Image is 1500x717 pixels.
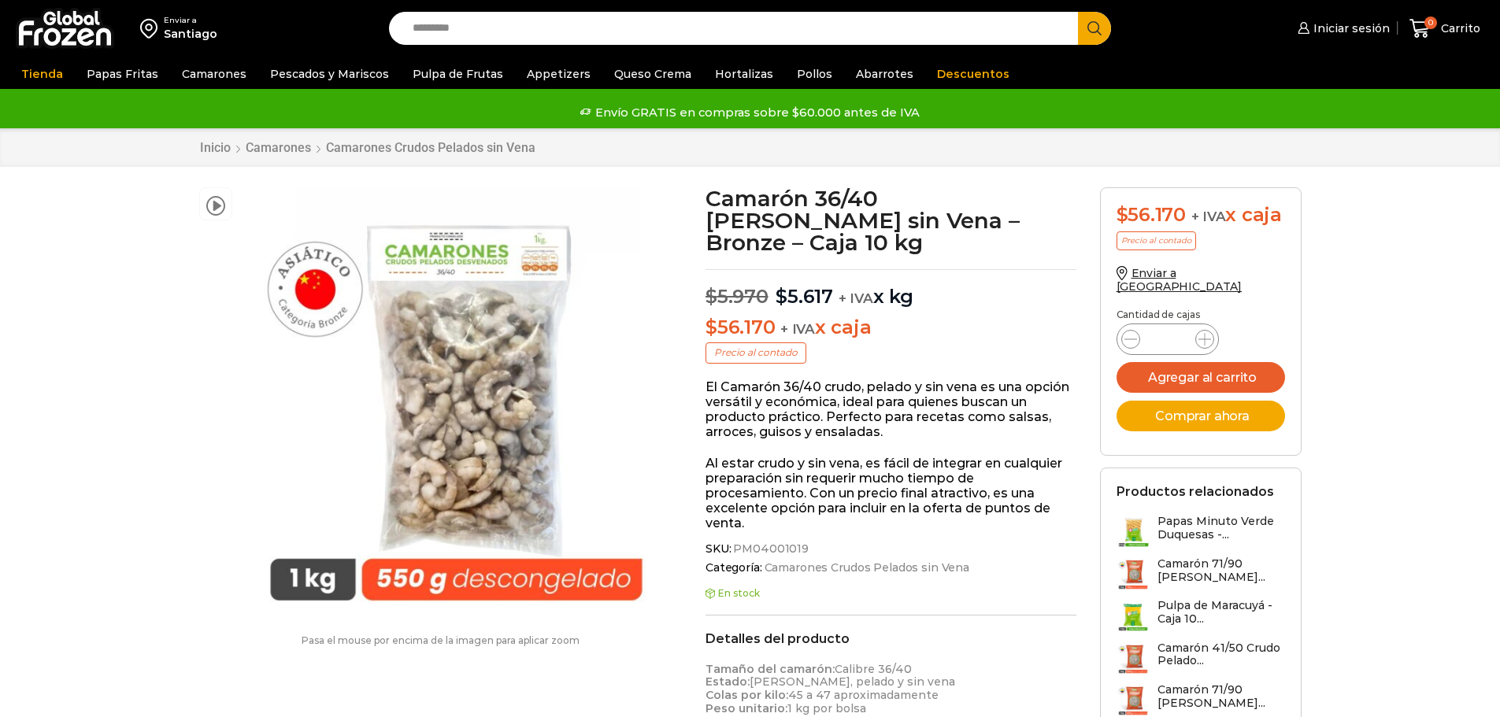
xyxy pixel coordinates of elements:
div: x caja [1117,204,1285,227]
span: $ [1117,203,1128,226]
span: Categoría: [706,561,1076,575]
a: Enviar a [GEOGRAPHIC_DATA] [1117,266,1243,294]
button: Search button [1078,12,1111,45]
h2: Productos relacionados [1117,484,1274,499]
a: Pulpa de Maracuyá - Caja 10... [1117,599,1285,633]
nav: Breadcrumb [199,140,536,155]
bdi: 56.170 [706,316,775,338]
h1: Camarón 36/40 [PERSON_NAME] sin Vena – Bronze – Caja 10 kg [706,187,1076,253]
a: Tienda [13,59,71,89]
bdi: 5.970 [706,285,769,308]
span: + IVA [1191,209,1226,224]
div: Enviar a [164,15,217,26]
a: Pescados y Mariscos [262,59,397,89]
h3: Camarón 71/90 [PERSON_NAME]... [1157,557,1285,584]
strong: Peso unitario: [706,701,787,715]
img: address-field-icon.svg [140,15,164,42]
p: El Camarón 36/40 crudo, pelado y sin vena es una opción versátil y económica, ideal para quienes ... [706,379,1076,440]
p: En stock [706,588,1076,599]
button: Agregar al carrito [1117,362,1285,393]
a: Abarrotes [848,59,921,89]
p: Precio al contado [1117,231,1196,250]
strong: Colas por kilo: [706,688,788,702]
a: Papas Fritas [79,59,166,89]
p: x kg [706,269,1076,309]
p: Precio al contado [706,342,806,363]
h3: Papas Minuto Verde Duquesas -... [1157,515,1285,541]
a: Camarón 71/90 [PERSON_NAME]... [1117,683,1285,717]
span: Iniciar sesión [1309,20,1390,36]
p: Cantidad de cajas [1117,309,1285,320]
strong: Estado: [706,674,750,689]
h3: Camarón 71/90 [PERSON_NAME]... [1157,683,1285,710]
span: 0 [1424,17,1437,29]
a: Camarones Crudos Pelados sin Vena [762,561,969,575]
span: $ [706,285,717,308]
span: + IVA [839,290,873,306]
span: $ [776,285,787,308]
a: Queso Crema [606,59,699,89]
p: Pasa el mouse por encima de la imagen para aplicar zoom [199,635,683,646]
a: Camarón 41/50 Crudo Pelado... [1117,641,1285,675]
bdi: 56.170 [1117,203,1186,226]
strong: Tamaño del camarón: [706,662,835,676]
h2: Detalles del producto [706,631,1076,646]
span: + IVA [780,321,815,337]
img: Camaron 36/40 RPD Bronze [240,187,672,619]
p: Al estar crudo y sin vena, es fácil de integrar en cualquier preparación sin requerir mucho tiemp... [706,456,1076,531]
a: 0 Carrito [1406,10,1484,47]
a: Hortalizas [707,59,781,89]
p: x caja [706,316,1076,339]
a: Appetizers [519,59,598,89]
span: PM04001019 [731,542,809,556]
button: Comprar ahora [1117,401,1285,431]
a: Iniciar sesión [1294,13,1390,44]
a: Camarones Crudos Pelados sin Vena [325,140,536,155]
div: Santiago [164,26,217,42]
span: $ [706,316,717,338]
a: Camarones [174,59,254,89]
a: Papas Minuto Verde Duquesas -... [1117,515,1285,549]
input: Product quantity [1153,328,1183,350]
a: Camarones [245,140,312,155]
a: Inicio [199,140,231,155]
a: Camarón 71/90 [PERSON_NAME]... [1117,557,1285,591]
a: Descuentos [929,59,1017,89]
a: Pulpa de Frutas [405,59,511,89]
h3: Camarón 41/50 Crudo Pelado... [1157,641,1285,668]
span: SKU: [706,542,1076,556]
a: Pollos [789,59,840,89]
bdi: 5.617 [776,285,833,308]
h3: Pulpa de Maracuyá - Caja 10... [1157,599,1285,626]
span: Carrito [1437,20,1480,36]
